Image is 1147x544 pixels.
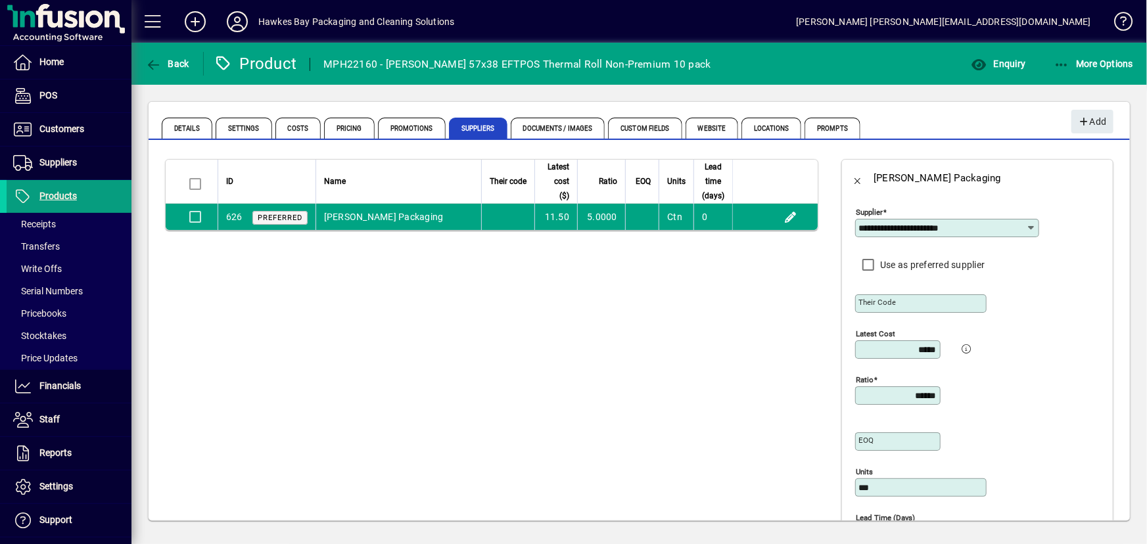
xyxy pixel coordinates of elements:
button: Back [142,52,193,76]
div: Product [214,53,297,74]
a: Financials [7,370,131,403]
a: Home [7,46,131,79]
span: Customers [39,124,84,134]
span: Suppliers [39,157,77,168]
a: Reports [7,437,131,470]
mat-label: Supplier [856,208,883,217]
td: Ctn [659,204,693,230]
span: Enquiry [971,58,1025,69]
button: More Options [1050,52,1137,76]
div: [PERSON_NAME] Packaging [874,168,1001,189]
mat-label: Ratio [856,375,874,384]
span: Promotions [378,118,446,139]
span: Back [145,58,189,69]
span: Lead time (days) [702,160,724,203]
td: [PERSON_NAME] Packaging [316,204,481,230]
span: Costs [275,118,321,139]
span: Support [39,514,72,525]
div: 626 [226,210,243,224]
mat-label: Their code [858,298,896,307]
span: Pricing [324,118,375,139]
span: Add [1078,111,1106,133]
a: Customers [7,113,131,146]
div: [PERSON_NAME] [PERSON_NAME][EMAIL_ADDRESS][DOMAIN_NAME] [796,11,1091,32]
a: POS [7,79,131,112]
a: Transfers [7,235,131,258]
span: EOQ [636,174,651,189]
button: Back [842,162,874,194]
a: Suppliers [7,147,131,179]
a: Price Updates [7,347,131,369]
span: More Options [1054,58,1134,69]
button: Profile [216,10,258,34]
a: Stocktakes [7,325,131,347]
span: Reports [39,447,72,458]
a: Pricebooks [7,302,131,325]
td: 0 [693,204,732,230]
a: Staff [7,403,131,436]
span: Transfers [13,241,60,252]
span: Locations [741,118,801,139]
span: Units [667,174,686,189]
a: Settings [7,470,131,503]
span: Staff [39,414,60,424]
mat-label: EOQ [858,436,874,445]
span: Write Offs [13,263,62,274]
td: 5.0000 [577,204,625,230]
td: 11.50 [534,204,577,230]
span: Price Updates [13,353,78,363]
span: Details [162,118,212,139]
label: Use as preferred supplier [878,258,985,271]
span: Ratio [599,174,617,189]
span: Financials [39,380,81,391]
span: Custom Fields [608,118,682,139]
mat-label: Latest cost [856,329,895,338]
div: MPH22160 - [PERSON_NAME] 57x38 EFTPOS Thermal Roll Non-Premium 10 pack [323,54,711,75]
span: Products [39,191,77,201]
span: ID [226,174,233,189]
mat-label: Units [856,467,873,476]
span: Stocktakes [13,330,66,341]
span: POS [39,90,57,101]
span: Settings [216,118,272,139]
span: Settings [39,481,73,491]
span: Latest cost ($) [543,160,569,203]
span: Prompts [805,118,860,139]
a: Receipts [7,213,131,235]
a: Knowledge Base [1104,3,1131,45]
button: Enquiry [968,52,1029,76]
a: Write Offs [7,258,131,280]
span: Home [39,57,64,67]
span: Serial Numbers [13,286,83,296]
span: Documents / Images [511,118,605,139]
span: Name [324,174,346,189]
span: Receipts [13,219,56,229]
app-page-header-button: Back [131,52,204,76]
span: Pricebooks [13,308,66,319]
span: Website [686,118,739,139]
span: Suppliers [449,118,507,139]
mat-label: Lead time (days) [856,513,915,522]
a: Serial Numbers [7,280,131,302]
button: Add [174,10,216,34]
span: Their code [490,174,527,189]
div: Hawkes Bay Packaging and Cleaning Solutions [258,11,455,32]
a: Support [7,504,131,537]
span: Preferred [258,214,302,222]
button: Add [1071,110,1113,133]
